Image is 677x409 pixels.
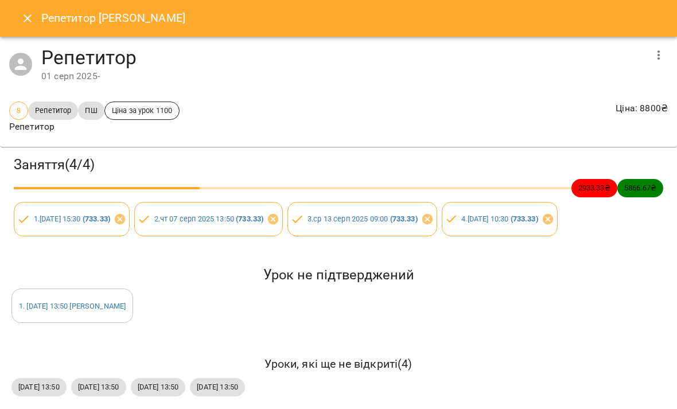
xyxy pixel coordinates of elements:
[461,215,538,223] a: 4.[DATE] 10:30 (733.33)
[287,202,437,236] div: 3.ср 13 серп 2025 09:00 (733.33)
[10,105,28,116] span: 8
[11,266,666,284] h5: Урок не підтверджений
[41,69,645,83] div: 01 серп 2025 -
[390,215,418,223] b: ( 733.33 )
[442,202,558,236] div: 4.[DATE] 10:30 (733.33)
[14,156,663,174] h3: Заняття ( 4 / 4 )
[190,381,245,392] span: [DATE] 13:50
[571,182,617,193] span: 2933.33 ₴
[617,182,663,193] span: 5866.67 ₴
[131,381,186,392] span: [DATE] 13:50
[11,381,67,392] span: [DATE] 13:50
[41,9,185,27] h6: Репетитор [PERSON_NAME]
[71,381,126,392] span: [DATE] 13:50
[9,120,180,134] p: Репетитор
[134,202,283,236] div: 2.чт 07 серп 2025 13:50 (733.33)
[14,5,41,32] button: Close
[308,215,418,223] a: 3.ср 13 серп 2025 09:00 (733.33)
[11,355,666,373] h6: Уроки, які ще не відкриті ( 4 )
[83,215,110,223] b: ( 733.33 )
[78,105,104,116] span: ПШ
[236,215,263,223] b: ( 733.33 )
[511,215,538,223] b: ( 733.33 )
[34,215,110,223] a: 1.[DATE] 15:30 (733.33)
[28,105,78,116] span: Репетитор
[19,302,126,310] a: 1. [DATE] 13:50 [PERSON_NAME]
[616,102,668,115] p: Ціна : 8800 ₴
[154,215,264,223] a: 2.чт 07 серп 2025 13:50 (733.33)
[41,46,645,69] h4: Репетитор
[105,105,180,116] span: Ціна за урок 1100
[14,202,130,236] div: 1.[DATE] 15:30 (733.33)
